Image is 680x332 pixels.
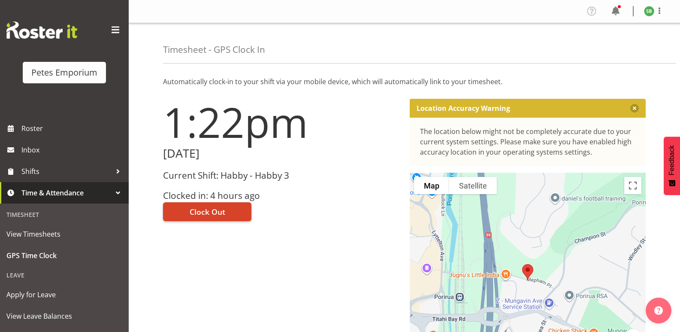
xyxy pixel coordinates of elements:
[163,147,399,160] h2: [DATE]
[6,288,122,301] span: Apply for Leave
[2,245,127,266] a: GPS Time Clock
[420,126,636,157] div: The location below might not be completely accurate due to your current system settings. Please m...
[668,145,676,175] span: Feedback
[163,45,265,55] h4: Timesheet - GPS Clock In
[21,143,124,156] span: Inbox
[2,284,127,305] a: Apply for Leave
[6,21,77,39] img: Rosterit website logo
[2,305,127,327] a: View Leave Balances
[449,177,497,194] button: Show satellite imagery
[163,171,399,180] h3: Current Shift: Habby - Habby 3
[21,165,112,178] span: Shifts
[163,191,399,201] h3: Clocked in: 4 hours ago
[190,206,225,217] span: Clock Out
[2,206,127,223] div: Timesheet
[2,266,127,284] div: Leave
[654,306,663,315] img: help-xxl-2.png
[644,6,654,16] img: stephanie-burden9828.jpg
[6,228,122,241] span: View Timesheets
[163,99,399,145] h1: 1:22pm
[624,177,641,194] button: Toggle fullscreen view
[630,104,639,113] button: Close message
[21,122,124,135] span: Roster
[664,137,680,195] button: Feedback - Show survey
[2,223,127,245] a: View Timesheets
[6,310,122,323] span: View Leave Balances
[163,202,251,221] button: Clock Out
[163,76,646,87] p: Automatically clock-in to your shift via your mobile device, which will automatically link to you...
[414,177,449,194] button: Show street map
[31,66,97,79] div: Petes Emporium
[417,104,510,113] p: Location Accuracy Warning
[21,186,112,199] span: Time & Attendance
[6,249,122,262] span: GPS Time Clock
